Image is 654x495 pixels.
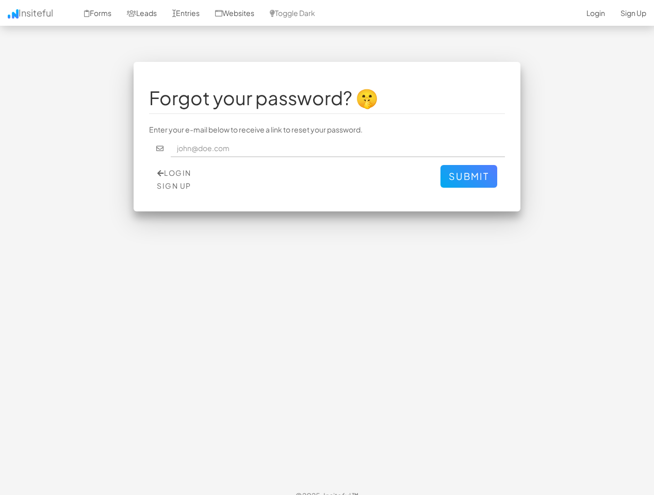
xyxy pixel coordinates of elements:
img: icon.png [8,9,19,19]
p: Enter your e-mail below to receive a link to reset your password. [149,124,505,135]
a: Sign Up [157,181,191,190]
input: john@doe.com [171,140,505,157]
button: Submit [440,165,497,188]
a: Login [157,168,191,177]
h1: Forgot your password? 🤫 [149,88,505,108]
